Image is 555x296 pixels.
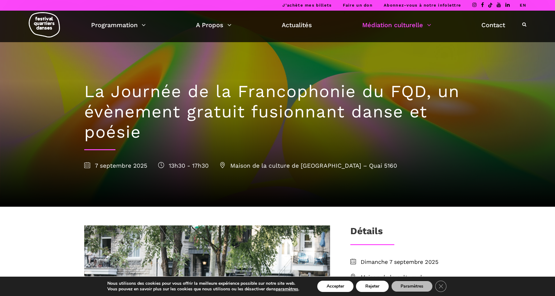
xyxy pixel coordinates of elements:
button: Rejeter [356,281,389,292]
p: Nous utilisons des cookies pour vous offrir la meilleure expérience possible sur notre site web. [107,281,299,286]
img: logo-fqd-med [29,12,60,37]
a: EN [520,3,526,7]
a: Faire un don [343,3,372,7]
button: Accepter [317,281,353,292]
h3: Détails [350,225,383,241]
span: 7 septembre 2025 [84,162,147,169]
button: Paramètres [391,281,433,292]
a: Abonnez-vous à notre infolettre [384,3,461,7]
span: 13h30 - 17h30 [158,162,209,169]
h1: La Journée de la Francophonie du FQD, un évènement gratuit fusionnant danse et poésie [84,81,471,142]
button: paramètres [276,286,298,292]
a: Médiation culturelle [362,20,431,30]
a: Actualités [282,20,312,30]
span: Maison de la culture de [GEOGRAPHIC_DATA] – Quai 5160 [361,273,471,291]
a: Contact [481,20,505,30]
button: Close GDPR Cookie Banner [435,281,446,292]
a: J’achète mes billets [282,3,332,7]
p: Vous pouvez en savoir plus sur les cookies que nous utilisons ou les désactiver dans . [107,286,299,292]
span: Dimanche 7 septembre 2025 [361,258,471,267]
a: Programmation [91,20,146,30]
a: A Propos [196,20,231,30]
span: Maison de la culture de [GEOGRAPHIC_DATA] – Quai 5160 [220,162,397,169]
